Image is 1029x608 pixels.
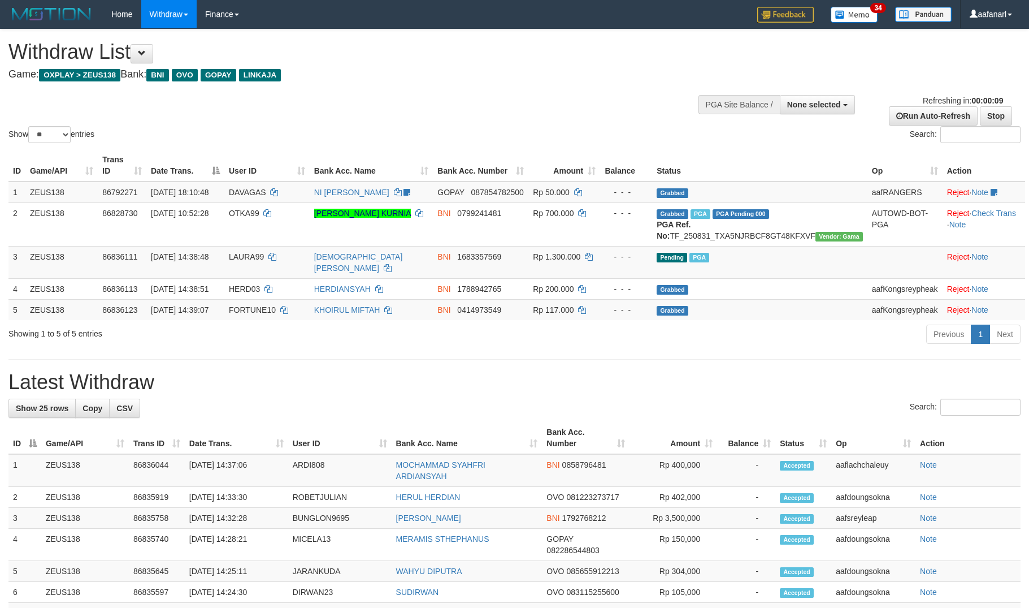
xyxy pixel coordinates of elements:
[780,461,814,471] span: Accepted
[102,252,137,261] span: 86836111
[8,6,94,23] img: MOTION_logo.png
[533,284,574,294] span: Rp 200.000
[229,188,266,197] span: DAVAGAS
[831,487,915,508] td: aafdoungsokna
[109,399,140,418] a: CSV
[41,508,129,529] td: ZEUS138
[546,588,564,597] span: OVO
[698,95,780,114] div: PGA Site Balance /
[926,325,971,344] a: Previous
[780,588,814,598] span: Accepted
[600,149,652,182] th: Balance
[533,188,570,197] span: Rp 50.000
[151,305,209,314] span: [DATE] 14:39:07
[98,149,146,182] th: Trans ID: activate to sort column ascending
[717,582,775,603] td: -
[310,149,433,182] th: Bank Acc. Name: activate to sort column ascending
[185,508,288,529] td: [DATE] 14:32:28
[657,188,688,198] span: Grabbed
[25,278,98,299] td: ZEUS138
[288,529,392,561] td: MICELA13
[129,508,185,529] td: 86835758
[652,202,867,246] td: TF_250831_TXA5NJRBCF8GT48KFXVF
[457,305,501,314] span: Copy 0414973549 to clipboard
[151,284,209,294] span: [DATE] 14:38:51
[943,246,1025,278] td: ·
[546,493,564,502] span: OVO
[787,100,841,109] span: None selected
[947,188,970,197] a: Reject
[129,422,185,454] th: Trans ID: activate to sort column ascending
[971,96,1003,105] strong: 00:00:09
[8,41,675,63] h1: Withdraw List
[831,561,915,582] td: aafdoungsokna
[713,209,769,219] span: PGA Pending
[457,209,501,218] span: Copy 0799241481 to clipboard
[546,514,559,523] span: BNI
[8,529,41,561] td: 4
[717,422,775,454] th: Balance: activate to sort column ascending
[566,588,619,597] span: Copy 083115255600 to clipboard
[8,202,25,246] td: 2
[717,561,775,582] td: -
[943,278,1025,299] td: ·
[691,209,710,219] span: Marked by aafsreyleap
[689,253,709,262] span: Marked by aafsreyleap
[151,252,209,261] span: [DATE] 14:38:48
[533,209,574,218] span: Rp 700.000
[831,7,878,23] img: Button%20Memo.svg
[41,454,129,487] td: ZEUS138
[39,69,120,81] span: OXPLAY > ZEUS138
[224,149,310,182] th: User ID: activate to sort column ascending
[396,588,438,597] a: SUDIRWAN
[129,561,185,582] td: 86835645
[629,487,717,508] td: Rp 402,000
[920,460,937,469] a: Note
[437,252,450,261] span: BNI
[562,514,606,523] span: Copy 1792768212 to clipboard
[41,487,129,508] td: ZEUS138
[940,399,1021,416] input: Search:
[867,182,943,203] td: aafRANGERS
[8,508,41,529] td: 3
[8,324,420,339] div: Showing 1 to 5 of 5 entries
[605,187,648,198] div: - - -
[437,188,464,197] span: GOPAY
[889,106,978,126] a: Run Auto-Refresh
[717,529,775,561] td: -
[25,299,98,320] td: ZEUS138
[288,454,392,487] td: ARDI808
[533,305,574,314] span: Rp 117.000
[8,582,41,603] td: 6
[920,534,937,544] a: Note
[185,422,288,454] th: Date Trans.: activate to sort column ascending
[971,252,988,261] a: Note
[775,422,831,454] th: Status: activate to sort column ascending
[288,508,392,529] td: BUNGLON9695
[831,582,915,603] td: aafdoungsokna
[433,149,528,182] th: Bank Acc. Number: activate to sort column ascending
[652,149,867,182] th: Status
[8,149,25,182] th: ID
[542,422,629,454] th: Bank Acc. Number: activate to sort column ascending
[717,454,775,487] td: -
[288,422,392,454] th: User ID: activate to sort column ascending
[102,284,137,294] span: 86836113
[717,508,775,529] td: -
[915,422,1021,454] th: Action
[41,529,129,561] td: ZEUS138
[25,202,98,246] td: ZEUS138
[396,460,485,481] a: MOCHAMMAD SYAHFRI ARDIANSYAH
[201,69,236,81] span: GOPAY
[943,299,1025,320] td: ·
[457,284,501,294] span: Copy 1788942765 to clipboard
[780,514,814,524] span: Accepted
[780,535,814,545] span: Accepted
[831,529,915,561] td: aafdoungsokna
[910,399,1021,416] label: Search:
[146,149,224,182] th: Date Trans.: activate to sort column descending
[562,460,606,469] span: Copy 0858796481 to clipboard
[867,149,943,182] th: Op: activate to sort column ascending
[940,126,1021,143] input: Search:
[605,304,648,316] div: - - -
